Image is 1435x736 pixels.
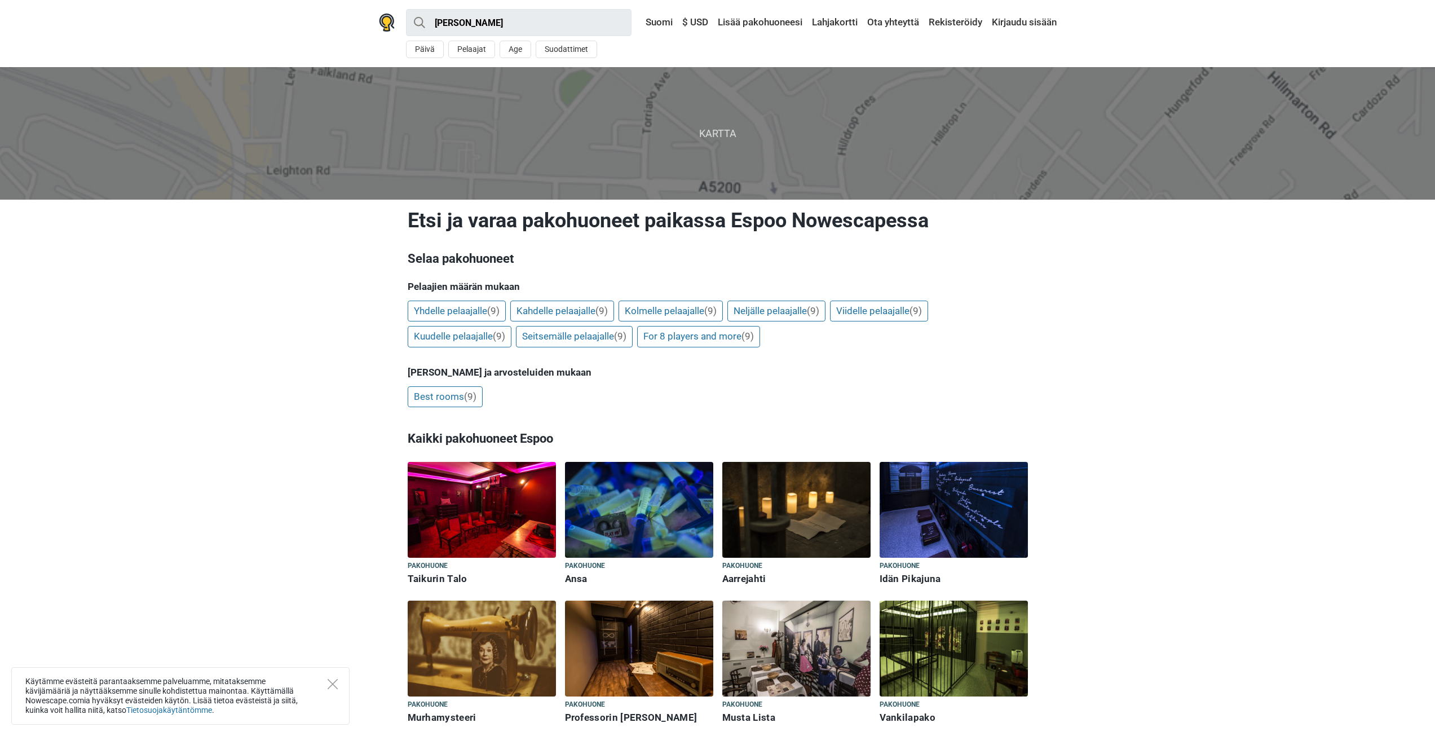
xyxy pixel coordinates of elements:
img: Ansa [565,462,713,558]
img: Murhamysteeri [408,601,556,697]
button: Pelaajat [448,41,495,58]
a: Lahjakortti [809,12,860,33]
span: Pakohuone [722,699,763,711]
h6: Ansa [565,573,713,585]
img: Nowescape logo [379,14,395,32]
h6: Murhamysteeri [408,712,556,724]
h6: Idän Pikajuna [880,573,1028,585]
h3: Kaikki pakohuoneet Espoo [408,424,1028,453]
a: Taikurin Talo Pakohuone Taikurin Talo [408,462,556,587]
a: Ota yhteyttä [864,12,922,33]
a: $ USD [679,12,711,33]
h3: Selaa pakohuoneet [408,250,1028,268]
h6: Musta Lista [722,712,871,724]
a: Seitsemälle pelaajalle(9) [516,326,633,347]
a: Rekisteröidy [926,12,985,33]
h6: Aarrejahti [722,573,871,585]
h1: Etsi ja varaa pakohuoneet paikassa Espoo Nowescapessa [408,208,1028,233]
span: (9) [704,305,717,316]
a: Neljälle pelaajalle(9) [727,301,825,322]
a: Musta Lista Pakohuone Musta Lista [722,601,871,726]
div: Käytämme evästeitä parantaaksemme palveluamme, mitataksemme kävijämääriä ja näyttääksemme sinulle... [11,667,350,725]
span: (9) [909,305,922,316]
span: (9) [807,305,819,316]
span: Pakohuone [722,560,763,572]
h5: [PERSON_NAME] ja arvosteluiden mukaan [408,367,1028,378]
span: (9) [595,305,608,316]
a: Idän Pikajuna Pakohuone Idän Pikajuna [880,462,1028,587]
span: Pakohuone [880,560,920,572]
span: (9) [493,330,505,342]
img: Professorin Arvoitus [565,601,713,697]
img: Taikurin Talo [408,462,556,558]
a: Ansa Pakohuone Ansa [565,462,713,587]
img: Musta Lista [722,601,871,697]
span: Pakohuone [565,560,606,572]
a: Kirjaudu sisään [989,12,1057,33]
span: (9) [741,330,754,342]
h6: Vankilapako [880,712,1028,724]
h5: Pelaajien määrän mukaan [408,281,1028,292]
span: Pakohuone [408,699,448,711]
a: Vankilapako Pakohuone Vankilapako [880,601,1028,726]
a: Viidelle pelaajalle(9) [830,301,928,322]
a: Aarrejahti Pakohuone Aarrejahti [722,462,871,587]
button: Close [328,679,338,689]
button: Päivä [406,41,444,58]
a: Kahdelle pelaajalle(9) [510,301,614,322]
span: Pakohuone [880,699,920,711]
img: Suomi [638,19,646,27]
h6: Taikurin Talo [408,573,556,585]
a: Lisää pakohuoneesi [715,12,805,33]
a: Professorin Arvoitus Pakohuone Professorin [PERSON_NAME] [565,601,713,726]
h6: Professorin [PERSON_NAME] [565,712,713,724]
a: Tietosuojakäytäntömme [126,706,212,715]
span: (9) [464,391,476,402]
input: kokeile “London” [406,9,632,36]
span: Pakohuone [565,699,606,711]
button: Age [500,41,531,58]
a: For 8 players and more(9) [637,326,760,347]
a: Yhdelle pelaajalle(9) [408,301,506,322]
a: Suomi [635,12,675,33]
img: Vankilapako [880,601,1028,697]
img: Idän Pikajuna [880,462,1028,558]
span: (9) [614,330,626,342]
span: (9) [487,305,500,316]
button: Suodattimet [536,41,597,58]
a: Murhamysteeri Pakohuone Murhamysteeri [408,601,556,726]
a: Kolmelle pelaajalle(9) [619,301,723,322]
a: Best rooms(9) [408,386,483,408]
a: Kuudelle pelaajalle(9) [408,326,511,347]
span: Pakohuone [408,560,448,572]
img: Aarrejahti [722,462,871,558]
